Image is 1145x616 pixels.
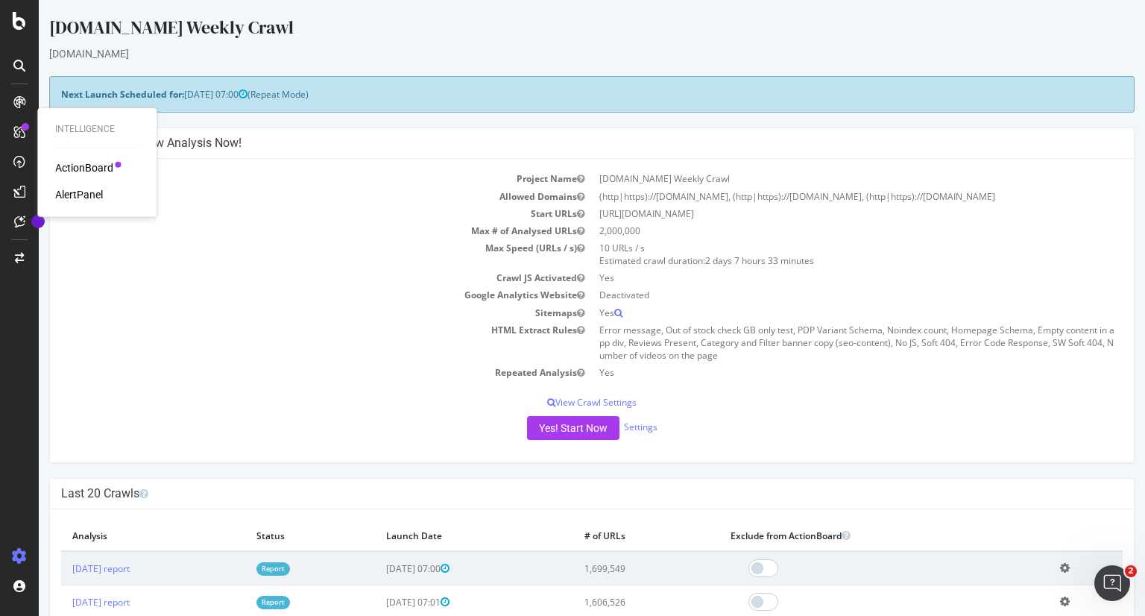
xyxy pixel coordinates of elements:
th: Status [206,521,335,551]
p: View Crawl Settings [22,396,1084,409]
h4: Configure your New Analysis Now! [22,136,1084,151]
td: Start URLs [22,205,553,222]
a: ActionBoard [55,160,113,175]
div: Tooltip anchor [31,215,45,228]
a: [DATE] report [34,562,91,575]
td: [DOMAIN_NAME] Weekly Crawl [553,170,1084,187]
td: (http|https)://[DOMAIN_NAME], (http|https)://[DOMAIN_NAME], (http|https)://[DOMAIN_NAME] [553,188,1084,205]
td: 1,699,549 [534,551,681,585]
td: [URL][DOMAIN_NAME] [553,205,1084,222]
span: 2 [1125,565,1137,577]
a: AlertPanel [55,187,103,202]
td: Error message, Out of stock check GB only test, PDP Variant Schema, Noindex count, Homepage Schem... [553,321,1084,364]
span: [DATE] 07:00 [145,88,209,101]
td: HTML Extract Rules [22,321,553,364]
a: Report [218,562,251,575]
th: # of URLs [534,521,681,551]
button: Yes! Start Now [488,416,581,440]
td: Max Speed (URLs / s) [22,239,553,269]
div: [DOMAIN_NAME] [10,46,1096,61]
div: [DOMAIN_NAME] Weekly Crawl [10,15,1096,46]
strong: Next Launch Scheduled for: [22,88,145,101]
div: (Repeat Mode) [10,76,1096,113]
a: [DATE] report [34,596,91,609]
td: Yes [553,304,1084,321]
th: Exclude from ActionBoard [681,521,1010,551]
th: Analysis [22,521,206,551]
td: Project Name [22,170,553,187]
td: Yes [553,269,1084,286]
h4: Last 20 Crawls [22,486,1084,501]
div: Intelligence [55,123,139,136]
td: Repeated Analysis [22,364,553,381]
td: Google Analytics Website [22,286,553,304]
a: Settings [585,421,619,434]
td: Sitemaps [22,304,553,321]
iframe: Intercom live chat [1094,565,1130,601]
td: Deactivated [553,286,1084,304]
span: [DATE] 07:01 [347,596,411,609]
td: 2,000,000 [553,222,1084,239]
th: Launch Date [336,521,534,551]
td: Allowed Domains [22,188,553,205]
a: Report [218,596,251,609]
span: [DATE] 07:00 [347,562,411,575]
span: 2 days 7 hours 33 minutes [666,254,775,267]
td: 10 URLs / s Estimated crawl duration: [553,239,1084,269]
td: Yes [553,364,1084,381]
td: Max # of Analysed URLs [22,222,553,239]
td: Crawl JS Activated [22,269,553,286]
